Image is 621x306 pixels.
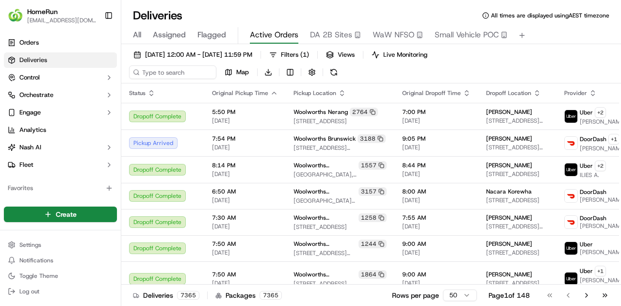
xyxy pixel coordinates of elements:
span: [DATE] [402,117,471,125]
span: 9:05 PM [402,135,471,143]
button: Live Monitoring [367,48,432,62]
span: [DATE] [212,170,278,178]
span: [STREET_ADDRESS] [486,170,549,178]
span: [DATE] [212,279,278,287]
span: Analytics [19,126,46,134]
span: • [98,150,101,158]
span: 8:14 PM [212,161,278,169]
a: 💻API Documentation [78,213,160,230]
img: HomeRun [8,8,23,23]
span: 7:50 AM [212,271,278,278]
span: [DATE] 12:00 AM - [DATE] 11:59 PM [145,50,252,59]
span: [DATE] [212,249,278,257]
img: uber-new-logo.jpeg [565,242,577,255]
span: 7:30 AM [212,214,278,222]
img: Brandan Deep [10,141,25,157]
div: Page 1 of 148 [489,290,530,300]
div: 1244 [359,240,387,248]
span: [PERSON_NAME] [486,135,532,143]
span: Map [236,68,249,77]
button: +1 [595,266,606,276]
img: doordash_logo_v2.png [565,137,577,149]
button: Map [220,65,253,79]
span: [DATE] [212,144,278,151]
span: [STREET_ADDRESS][PERSON_NAME] [294,249,387,257]
span: Woolworths [PERSON_NAME] Metro [294,188,357,195]
span: [STREET_ADDRESS] [294,117,387,125]
span: • [81,177,84,184]
span: [DATE] [86,177,106,184]
img: uber-new-logo.jpeg [565,273,577,285]
span: 8:00 AM [402,188,471,195]
span: Filters [281,50,309,59]
div: 1258 [359,213,387,222]
img: 1736555255976-a54dd68f-1ca7-489b-9aae-adbdc363a1c4 [19,151,27,159]
span: ( 1 ) [300,50,309,59]
span: Pickup Location [294,89,336,97]
button: Refresh [327,65,341,79]
span: Uber [580,241,593,248]
span: All [133,29,141,41]
button: Fleet [4,157,117,173]
button: Nash AI [4,140,117,155]
div: Start new chat [44,93,159,102]
button: [EMAIL_ADDRESS][DOMAIN_NAME] [27,16,97,24]
span: [PERSON_NAME] [486,214,532,222]
span: 7:54 PM [212,135,278,143]
button: Control [4,70,117,85]
span: [DATE] [212,223,278,230]
span: [DATE] [402,249,471,257]
span: Woolworths Kingsgrove [294,271,357,278]
button: HomeRun [27,7,58,16]
div: Favorites [4,180,117,196]
span: [DATE] [402,279,471,287]
span: 9:00 AM [402,271,471,278]
span: Engage [19,108,41,117]
span: [PERSON_NAME] [30,177,79,184]
span: [GEOGRAPHIC_DATA], [STREET_ADDRESS] [294,171,387,178]
span: 9:00 AM [402,240,471,248]
button: Create [4,207,117,222]
img: doordash_logo_v2.png [565,190,577,202]
span: Uber [580,162,593,170]
a: Orders [4,35,117,50]
a: Analytics [4,122,117,138]
span: [STREET_ADDRESS][PERSON_NAME] [486,223,549,230]
span: [DATE] [402,144,471,151]
span: 6:50 AM [212,188,278,195]
span: [PERSON_NAME] [486,240,532,248]
p: Welcome 👋 [10,39,177,54]
div: 7365 [177,291,199,300]
p: Rows per page [392,290,439,300]
button: Start new chat [165,96,177,107]
span: Status [129,89,146,97]
span: DA 2B Sites [310,29,352,41]
span: Fleet [19,161,33,169]
div: 3157 [359,187,387,196]
span: Control [19,73,40,82]
span: [DATE] [212,196,278,204]
div: 3188 [358,134,386,143]
span: [DATE] [402,196,471,204]
a: Powered byPylon [68,234,117,242]
span: [STREET_ADDRESS][PERSON_NAME] [294,144,387,152]
img: Nash [10,10,29,29]
button: Notifications [4,254,117,267]
button: +2 [595,161,606,171]
button: +2 [595,107,606,118]
button: Filters(1) [265,48,313,62]
div: Deliveries [133,290,199,300]
span: [STREET_ADDRESS] [486,279,549,287]
span: API Documentation [92,217,156,226]
span: Woolworths [GEOGRAPHIC_DATA] [294,161,357,169]
span: All times are displayed using AEST timezone [491,12,609,19]
span: Original Dropoff Time [402,89,461,97]
span: Woolworths [GEOGRAPHIC_DATA] [294,240,357,248]
span: [DATE] [402,223,471,230]
span: Assigned [153,29,186,41]
span: [STREET_ADDRESS][PERSON_NAME] [486,144,549,151]
span: [STREET_ADDRESS] [486,196,549,204]
span: Active Orders [250,29,298,41]
span: Orchestrate [19,91,53,99]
